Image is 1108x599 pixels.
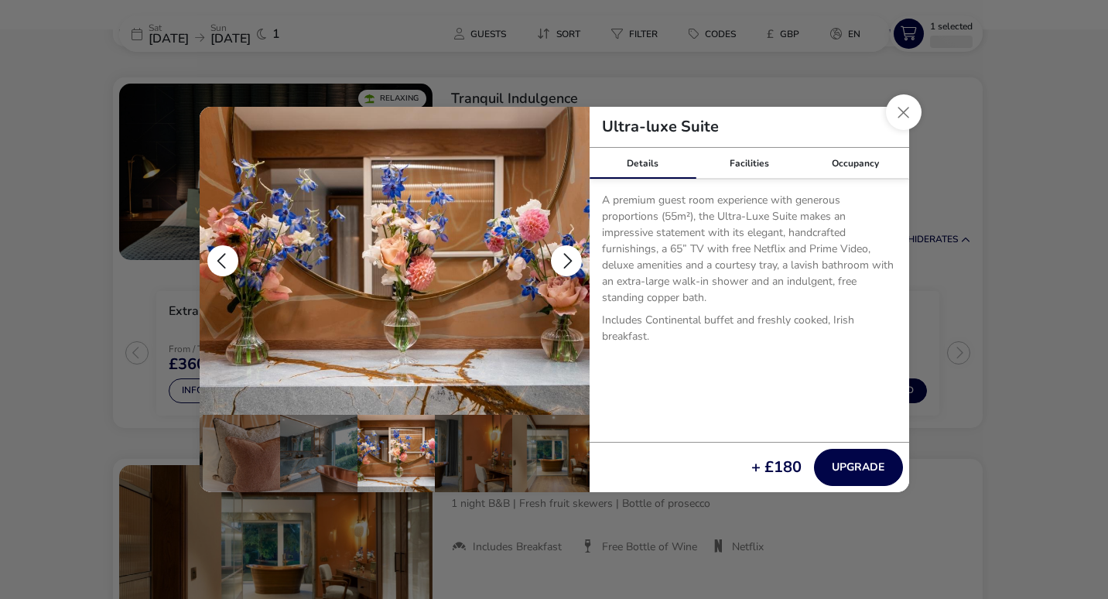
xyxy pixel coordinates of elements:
span: Upgrade [832,461,884,473]
div: details [200,107,909,492]
div: Facilities [696,148,802,179]
button: Close dialog [886,94,922,130]
p: A premium guest room experience with generous proportions (55m²), the Ultra-Luxe Suite makes an i... [602,192,897,312]
div: Details [590,148,696,179]
p: Includes Continental buffet and freshly cooked, Irish breakfast. [602,312,897,351]
div: Occupancy [802,148,909,179]
h2: Ultra-luxe Suite [590,119,731,135]
button: Upgrade [814,449,903,486]
div: + £180 [751,460,802,475]
img: 173e1f5bdd0ac3b1c8e3f7d5f6dd28ef4c0427583ec2b218845c29672825218c [200,107,590,415]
